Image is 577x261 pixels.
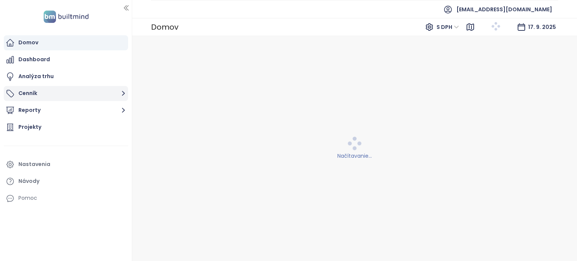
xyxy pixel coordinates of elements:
div: Nastavenia [18,160,50,169]
span: [EMAIL_ADDRESS][DOMAIN_NAME] [456,0,552,18]
a: Projekty [4,120,128,135]
span: 17. 9. 2025 [528,23,556,31]
div: Domov [18,38,38,47]
img: logo [41,9,91,24]
a: Domov [4,35,128,50]
div: Návody [18,177,39,186]
a: Nastavenia [4,157,128,172]
a: Dashboard [4,52,128,67]
div: Domov [151,20,178,35]
button: Cenník [4,86,128,101]
div: Analýza trhu [18,72,54,81]
div: Pomoc [4,191,128,206]
div: Dashboard [18,55,50,64]
div: Pomoc [18,193,37,203]
div: Projekty [18,122,41,132]
span: S DPH [437,21,459,33]
div: Načítavanie... [137,152,572,160]
a: Návody [4,174,128,189]
button: Reporty [4,103,128,118]
a: Analýza trhu [4,69,128,84]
